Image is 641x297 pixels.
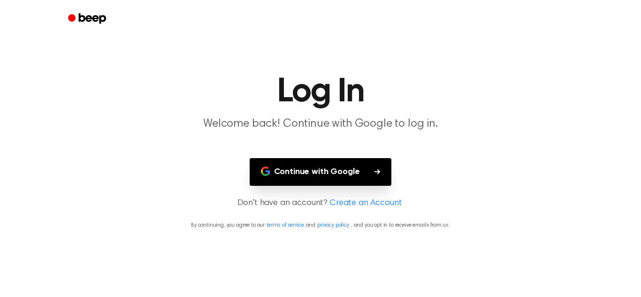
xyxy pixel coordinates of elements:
button: Continue with Google [250,158,392,186]
p: By continuing, you agree to our and , and you opt in to receive emails from us. [11,221,630,229]
p: Welcome back! Continue with Google to log in. [140,116,501,132]
p: Don't have an account? [11,197,630,210]
a: privacy policy [317,222,349,228]
h1: Log In [80,75,561,109]
a: terms of service [267,222,304,228]
a: Beep [61,10,114,28]
a: Create an Account [329,197,402,210]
